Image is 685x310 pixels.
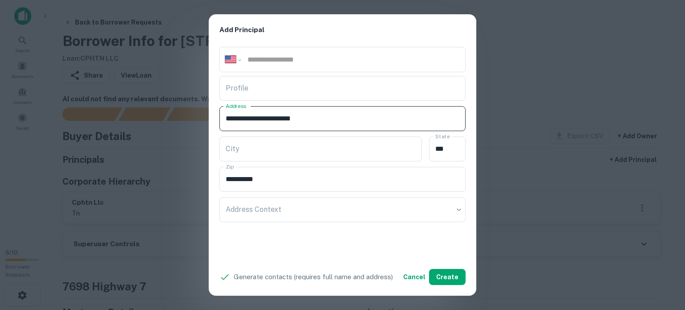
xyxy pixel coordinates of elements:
[429,269,466,285] button: Create
[219,197,466,222] div: ​
[234,272,393,282] p: Generate contacts (requires full name and address)
[400,269,429,285] button: Cancel
[226,102,246,110] label: Address
[209,14,476,46] h2: Add Principal
[435,132,450,140] label: State
[226,163,234,170] label: Zip
[640,239,685,281] iframe: Chat Widget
